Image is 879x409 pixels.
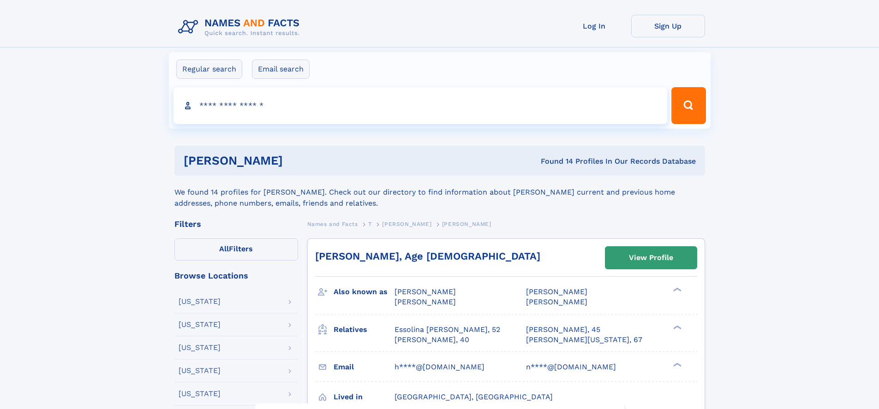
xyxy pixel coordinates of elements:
[671,87,706,124] button: Search Button
[629,247,673,268] div: View Profile
[179,298,221,305] div: [US_STATE]
[382,221,431,227] span: [PERSON_NAME]
[395,297,456,306] span: [PERSON_NAME]
[395,287,456,296] span: [PERSON_NAME]
[526,335,642,345] a: [PERSON_NAME][US_STATE], 67
[179,344,221,351] div: [US_STATE]
[442,221,491,227] span: [PERSON_NAME]
[412,156,696,166] div: Found 14 Profiles In Our Records Database
[605,247,697,269] a: View Profile
[334,284,395,300] h3: Also known as
[382,218,431,230] a: [PERSON_NAME]
[334,389,395,405] h3: Lived in
[174,238,298,261] label: Filters
[526,325,600,335] a: [PERSON_NAME], 45
[368,218,372,230] a: T
[557,15,631,37] a: Log In
[219,244,229,253] span: All
[395,335,469,345] a: [PERSON_NAME], 40
[368,221,372,227] span: T
[526,287,587,296] span: [PERSON_NAME]
[631,15,705,37] a: Sign Up
[334,322,395,338] h3: Relatives
[174,220,298,228] div: Filters
[671,287,682,293] div: ❯
[174,15,307,40] img: Logo Names and Facts
[179,367,221,374] div: [US_STATE]
[671,362,682,368] div: ❯
[173,87,668,124] input: search input
[174,176,705,209] div: We found 14 profiles for [PERSON_NAME]. Check out our directory to find information about [PERSON...
[334,359,395,375] h3: Email
[307,218,358,230] a: Names and Facts
[395,325,500,335] a: Essolina [PERSON_NAME], 52
[671,324,682,330] div: ❯
[174,272,298,280] div: Browse Locations
[179,321,221,328] div: [US_STATE]
[315,250,540,262] a: [PERSON_NAME], Age [DEMOGRAPHIC_DATA]
[176,59,242,79] label: Regular search
[184,155,412,166] h1: [PERSON_NAME]
[179,390,221,397] div: [US_STATE]
[526,297,587,306] span: [PERSON_NAME]
[252,59,310,79] label: Email search
[395,392,553,401] span: [GEOGRAPHIC_DATA], [GEOGRAPHIC_DATA]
